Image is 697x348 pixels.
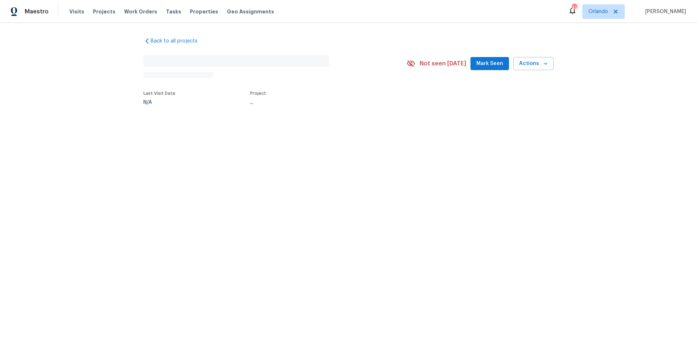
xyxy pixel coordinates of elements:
span: Geo Assignments [227,8,274,15]
span: Properties [190,8,218,15]
span: Work Orders [124,8,157,15]
div: N/A [143,100,175,105]
span: Tasks [166,9,181,14]
span: Maestro [25,8,49,15]
span: Projects [93,8,115,15]
span: Project [250,91,266,96]
button: Actions [513,57,554,70]
span: Mark Seen [476,59,503,68]
span: Visits [69,8,84,15]
span: Last Visit Date [143,91,175,96]
span: [PERSON_NAME] [642,8,686,15]
div: ... [250,100,390,105]
span: Orlando [588,8,608,15]
button: Mark Seen [470,57,509,70]
span: Not seen [DATE] [420,60,466,67]
a: Back to all projects [143,37,213,45]
div: 42 [572,4,577,12]
span: Actions [519,59,548,68]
